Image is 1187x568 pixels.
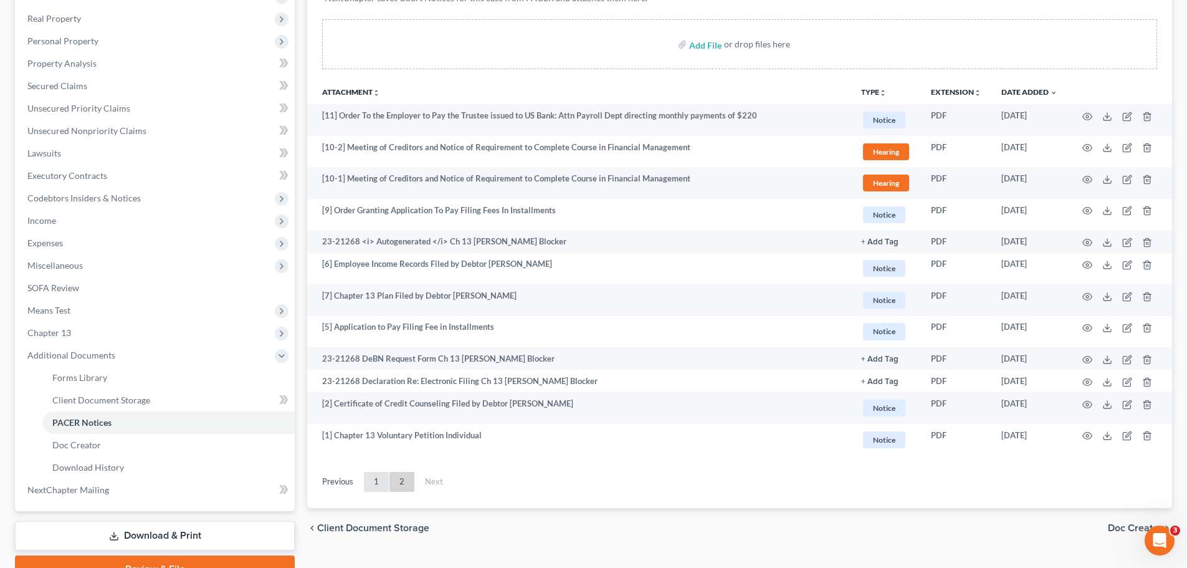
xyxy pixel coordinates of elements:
[17,479,295,501] a: NextChapter Mailing
[52,417,112,428] span: PACER Notices
[991,104,1067,136] td: [DATE]
[921,167,991,199] td: PDF
[307,523,317,533] i: chevron_left
[861,353,911,365] a: + Add Tag
[863,175,909,191] span: Hearing
[879,89,887,97] i: unfold_more
[863,292,905,309] span: Notice
[42,389,295,412] a: Client Document Storage
[863,112,905,128] span: Notice
[991,284,1067,316] td: [DATE]
[863,143,909,160] span: Hearing
[1001,87,1057,97] a: Date Added expand_more
[27,327,71,338] span: Chapter 13
[921,253,991,285] td: PDF
[27,148,61,158] span: Lawsuits
[863,206,905,223] span: Notice
[307,370,851,392] td: 23-21268 Declaration Re: Electronic Filing Ch 13 [PERSON_NAME] Blocker
[27,103,130,113] span: Unsecured Priority Claims
[312,472,363,492] a: Previous
[1108,523,1172,533] button: Doc Creator chevron_right
[863,260,905,277] span: Notice
[42,367,295,389] a: Forms Library
[27,484,109,495] span: NextChapter Mailing
[389,472,414,492] a: 2
[991,231,1067,253] td: [DATE]
[921,316,991,348] td: PDF
[52,395,150,405] span: Client Document Storage
[861,378,899,386] button: + Add Tag
[15,521,295,551] a: Download & Print
[27,80,87,91] span: Secured Claims
[52,440,101,450] span: Doc Creator
[861,375,911,387] a: + Add Tag
[364,472,389,492] a: 1
[863,400,905,416] span: Notice
[861,258,911,279] a: Notice
[861,205,911,225] a: Notice
[861,430,911,450] a: Notice
[307,523,429,533] button: chevron_left Client Document Storage
[322,87,380,97] a: Attachmentunfold_more
[27,282,79,293] span: SOFA Review
[27,36,98,46] span: Personal Property
[921,424,991,456] td: PDF
[17,52,295,75] a: Property Analysis
[921,370,991,392] td: PDF
[861,238,899,246] button: + Add Tag
[52,372,107,383] span: Forms Library
[17,75,295,97] a: Secured Claims
[52,462,124,473] span: Download History
[921,136,991,168] td: PDF
[861,290,911,310] a: Notice
[991,167,1067,199] td: [DATE]
[861,173,911,193] a: Hearing
[861,236,911,248] a: + Add Tag
[27,193,141,203] span: Codebtors Insiders & Notices
[27,260,83,271] span: Miscellaneous
[861,355,899,363] button: + Add Tag
[991,136,1067,168] td: [DATE]
[307,136,851,168] td: [10-2] Meeting of Creditors and Notice of Requirement to Complete Course in Financial Management
[27,13,81,24] span: Real Property
[27,215,56,226] span: Income
[861,142,911,162] a: Hearing
[307,347,851,370] td: 23-21268 DeBN Request Form Ch 13 [PERSON_NAME] Blocker
[921,199,991,231] td: PDF
[861,398,911,418] a: Notice
[307,231,851,253] td: 23-21268 <i> Autogenerated </i> Ch 13 [PERSON_NAME] Blocker
[307,316,851,348] td: [5] Application to Pay Filing Fee in Installments
[17,97,295,120] a: Unsecured Priority Claims
[307,253,851,285] td: [6] Employee Income Records Filed by Debtor [PERSON_NAME]
[317,523,429,533] span: Client Document Storage
[921,392,991,424] td: PDF
[17,120,295,142] a: Unsecured Nonpriority Claims
[861,321,911,342] a: Notice
[42,412,295,434] a: PACER Notices
[307,392,851,424] td: [2] Certificate of Credit Counseling Filed by Debtor [PERSON_NAME]
[991,253,1067,285] td: [DATE]
[17,165,295,187] a: Executory Contracts
[307,199,851,231] td: [9] Order Granting Application To Pay Filing Fees In Installments
[991,424,1067,456] td: [DATE]
[27,170,107,181] span: Executory Contracts
[17,142,295,165] a: Lawsuits
[307,284,851,316] td: [7] Chapter 13 Plan Filed by Debtor [PERSON_NAME]
[1050,89,1057,97] i: expand_more
[42,456,295,479] a: Download History
[991,392,1067,424] td: [DATE]
[307,167,851,199] td: [10-1] Meeting of Creditors and Notice of Requirement to Complete Course in Financial Management
[27,350,115,360] span: Additional Documents
[863,431,905,448] span: Notice
[27,58,97,69] span: Property Analysis
[1145,526,1175,556] iframe: Intercom live chat
[991,347,1067,370] td: [DATE]
[861,89,887,97] button: TYPEunfold_more
[991,199,1067,231] td: [DATE]
[307,424,851,456] td: [1] Chapter 13 Voluntary Petition Individual
[1108,523,1162,533] span: Doc Creator
[863,323,905,340] span: Notice
[17,277,295,299] a: SOFA Review
[921,231,991,253] td: PDF
[974,89,981,97] i: unfold_more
